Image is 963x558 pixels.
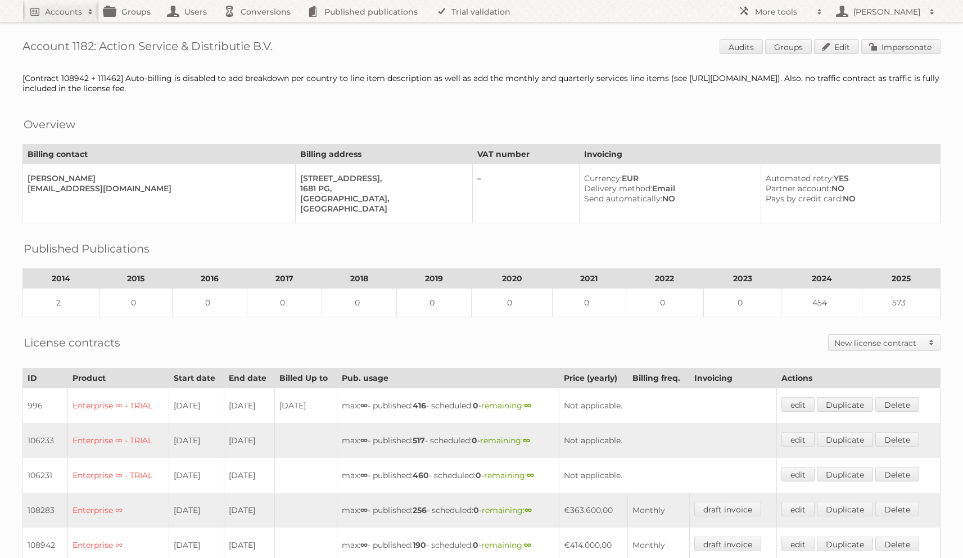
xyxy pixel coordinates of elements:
div: [STREET_ADDRESS], [300,173,464,183]
strong: ∞ [527,470,534,480]
strong: 0 [473,505,479,515]
td: Not applicable. [559,388,777,424]
a: edit [781,397,815,412]
a: Delete [875,432,919,447]
td: [DATE] [224,458,274,493]
h1: Account 1182: Action Service & Distributie B.V. [22,39,941,56]
td: – [473,164,580,223]
a: Duplicate [817,397,873,412]
td: [DATE] [224,388,274,424]
strong: 517 [413,435,425,445]
strong: 190 [413,540,426,550]
h2: [PERSON_NAME] [851,6,924,17]
h2: License contracts [24,334,120,351]
div: NO [766,193,931,204]
th: 2015 [99,269,172,289]
a: draft invoice [694,502,761,516]
span: remaining: [481,400,531,411]
td: 0 [472,289,553,317]
a: edit [781,467,815,481]
th: Price (yearly) [559,368,628,388]
td: [DATE] [275,388,337,424]
td: [DATE] [169,423,224,458]
div: NO [584,193,752,204]
h2: New license contract [834,337,923,349]
td: max: - published: - scheduled: - [337,388,559,424]
th: Pub. usage [337,368,559,388]
strong: ∞ [524,400,531,411]
th: Billing contact [23,145,296,164]
td: Monthly [628,493,690,528]
th: 2019 [397,269,472,289]
a: Delete [875,467,919,481]
div: [GEOGRAPHIC_DATA] [300,204,464,214]
div: NO [766,183,931,193]
strong: ∞ [360,505,368,515]
a: Delete [875,397,919,412]
td: 2 [23,289,100,317]
th: Billing address [295,145,473,164]
div: [GEOGRAPHIC_DATA], [300,193,464,204]
td: 0 [99,289,172,317]
a: Duplicate [817,432,873,447]
td: 108283 [23,493,68,528]
td: 0 [704,289,781,317]
th: ID [23,368,68,388]
th: 2016 [173,269,247,289]
td: Enterprise ∞ - TRIAL [67,458,169,493]
a: edit [781,537,815,551]
th: 2017 [247,269,322,289]
th: Billing freq. [628,368,690,388]
strong: 460 [413,470,429,480]
div: [EMAIL_ADDRESS][DOMAIN_NAME] [28,183,286,193]
td: Not applicable. [559,423,777,458]
th: End date [224,368,274,388]
td: Enterprise ∞ - TRIAL [67,423,169,458]
td: 0 [247,289,322,317]
td: 0 [553,289,626,317]
a: Delete [875,537,919,551]
a: draft invoice [694,537,761,551]
td: 106231 [23,458,68,493]
td: [DATE] [224,493,274,528]
th: 2021 [553,269,626,289]
div: EUR [584,173,752,183]
td: 0 [626,289,703,317]
td: 0 [322,289,397,317]
th: Billed Up to [275,368,337,388]
div: 1681 PG, [300,183,464,193]
span: Partner account: [766,183,831,193]
div: YES [766,173,931,183]
a: Groups [765,39,812,54]
td: 0 [397,289,472,317]
td: max: - published: - scheduled: - [337,423,559,458]
strong: ∞ [360,470,368,480]
span: Toggle [923,335,940,350]
h2: More tools [755,6,811,17]
strong: ∞ [360,540,368,550]
th: 2018 [322,269,397,289]
th: Invoicing [580,145,941,164]
th: 2022 [626,269,703,289]
td: 106233 [23,423,68,458]
h2: Accounts [45,6,82,17]
h2: Overview [24,116,75,133]
span: Delivery method: [584,183,652,193]
th: VAT number [473,145,580,164]
th: 2023 [704,269,781,289]
h2: Published Publications [24,240,150,257]
td: 0 [173,289,247,317]
strong: ∞ [524,540,531,550]
strong: 0 [476,470,481,480]
a: edit [781,432,815,447]
td: max: - published: - scheduled: - [337,493,559,528]
td: [DATE] [169,388,224,424]
td: [DATE] [169,458,224,493]
span: remaining: [484,470,534,480]
td: Enterprise ∞ - TRIAL [67,388,169,424]
strong: ∞ [525,505,532,515]
a: Duplicate [817,502,873,516]
td: 573 [862,289,941,317]
th: Start date [169,368,224,388]
td: 996 [23,388,68,424]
